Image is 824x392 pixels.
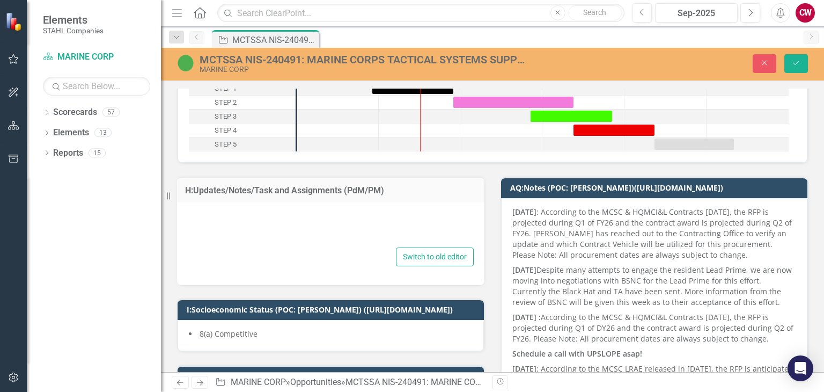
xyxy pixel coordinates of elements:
[512,310,796,346] p: According to the MCSC & HQMCI&L Contracts [DATE], the RFP is projected during Q1 of DY26 and the ...
[200,329,257,339] span: 8(a) Competitive
[215,96,237,110] div: STEP 2
[187,306,479,314] h3: I:Socioeconomic Status (POC: [PERSON_NAME]) ([URL][DOMAIN_NAME])
[43,13,104,26] span: Elements
[215,124,237,137] div: STEP 4
[512,265,536,275] strong: [DATE]
[345,377,808,387] div: MCTSSA NIS-240491: MARINE CORPS TACTICAL SYSTEMS SUPPORT ACTIVITY NETWORK INFRASTRUCTURE SERVICES
[185,186,476,195] h3: H:Updates/Notes/Task and Assignments (PdM/PM)
[102,108,120,117] div: 57
[512,207,536,217] strong: [DATE]
[200,66,526,74] div: MARINE CORP
[189,110,296,124] div: Task: Start date: 2025-10-27 End date: 2025-11-26
[189,124,296,137] div: STEP 4
[573,125,654,136] div: Task: Start date: 2025-11-12 End date: 2025-12-12
[510,184,802,192] h3: AQ:Notes (POC: [PERSON_NAME])([URL][DOMAIN_NAME])
[215,82,237,96] div: STEP 1
[189,96,296,110] div: STEP 2
[94,128,112,137] div: 13
[189,137,296,151] div: Task: Start date: 2025-12-12 End date: 2026-01-11
[290,377,341,387] a: Opportunities
[217,4,624,23] input: Search ClearPoint...
[215,137,237,151] div: STEP 5
[189,82,296,96] div: Task: Start date: 2025-08-29 End date: 2025-09-28
[512,364,536,374] strong: [DATE]
[53,127,89,139] a: Elements
[796,3,815,23] button: CW
[512,263,796,310] p: Despite many attempts to engage the resident Lead Prime, we are now moving into negotiations with...
[655,3,738,23] button: Sep-2025
[788,355,813,381] div: Open Intercom Messenger
[232,33,317,47] div: MCTSSA NIS-240491: MARINE CORPS TACTICAL SYSTEMS SUPPORT ACTIVITY NETWORK INFRASTRUCTURE SERVICES
[43,51,150,63] a: MARINE CORP
[189,82,296,96] div: STEP 1
[200,54,526,66] div: MCTSSA NIS-240491: MARINE CORPS TACTICAL SYSTEMS SUPPORT ACTIVITY NETWORK INFRASTRUCTURE SERVICES
[568,5,622,20] button: Search
[53,147,83,159] a: Reports
[177,54,194,71] img: Active
[512,207,796,263] p: : According to the MCSC & HQMCI&L Contracts [DATE], the RFP is projected during Q1 of FY26 and th...
[215,376,484,389] div: » »
[654,139,734,150] div: Task: Start date: 2025-12-12 End date: 2026-01-11
[43,26,104,35] small: STAHL Companies
[453,97,573,108] div: Task: Start date: 2025-09-28 End date: 2025-11-12
[512,312,541,322] strong: [DATE] :
[231,377,286,387] a: MARINE CORP
[89,148,106,157] div: 15
[43,77,150,96] input: Search Below...
[53,106,97,119] a: Scorecards
[189,110,296,124] div: STEP 3
[396,248,474,266] button: Switch to old editor
[215,110,237,124] div: STEP 3
[531,111,612,122] div: Task: Start date: 2025-10-27 End date: 2025-11-26
[189,96,296,110] div: Task: Start date: 2025-09-28 End date: 2025-11-12
[5,12,24,31] img: ClearPoint Strategy
[512,349,642,359] strong: Schedule a call with UPSLOPE asap!
[659,7,734,20] div: Sep-2025
[583,8,606,17] span: Search
[189,124,296,137] div: Task: Start date: 2025-11-12 End date: 2025-12-12
[189,137,296,151] div: STEP 5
